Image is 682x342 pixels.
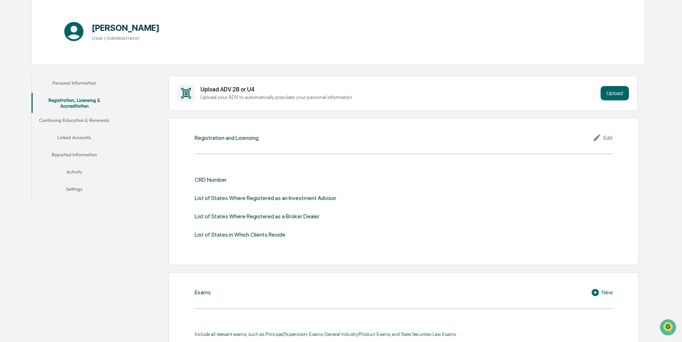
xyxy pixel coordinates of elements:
div: 🔎 [7,105,13,110]
a: 🗄️Attestations [49,87,92,100]
button: Personal Information [32,76,117,93]
button: Registration, Licensing & Accreditation [32,93,117,113]
div: Registration and Licensing [195,134,259,141]
div: New [591,288,613,297]
button: Upload [601,86,629,100]
div: Upload ADV 2B or U4 [200,86,597,93]
div: secondary tabs example [32,76,117,199]
div: Upload your ADV to automatically populate your personal information. [200,94,597,100]
span: Data Lookup [14,104,45,111]
button: Start new chat [122,57,131,66]
div: Start new chat [24,55,118,62]
div: List of States Where Registered as a Broker Dealer [195,213,319,220]
span: Pylon [71,122,87,127]
button: Continuing Education & Renewals [32,113,117,130]
h3: User | Administrator [92,35,160,41]
h1: [PERSON_NAME] [92,23,160,33]
div: CRD Number [195,176,227,183]
img: 1746055101610-c473b297-6a78-478c-a979-82029cc54cd1 [7,55,20,68]
button: Linked Accounts [32,130,117,147]
iframe: Open customer support [659,318,678,338]
a: Powered byPylon [51,121,87,127]
div: 🗄️ [52,91,58,97]
div: List of States Where Registered as an Investment Advisor [195,195,336,201]
span: Preclearance [14,90,46,98]
a: 🖐️Preclearance [4,87,49,100]
button: Activity [32,165,117,182]
div: Edit [593,133,613,142]
p: How can we help? [7,15,131,27]
div: Exams [195,289,211,296]
button: Settings [32,182,117,199]
button: Reported Information [32,147,117,165]
div: 🖐️ [7,91,13,97]
div: We're available if you need us! [24,62,91,68]
div: List of States in Which Clients Reside [195,231,285,238]
span: Attestations [59,90,89,98]
a: 🔎Data Lookup [4,101,48,114]
div: Include all relevant exams, such as Principal/Supervisory Exams, General Industry/Product Exams, ... [195,331,613,337]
